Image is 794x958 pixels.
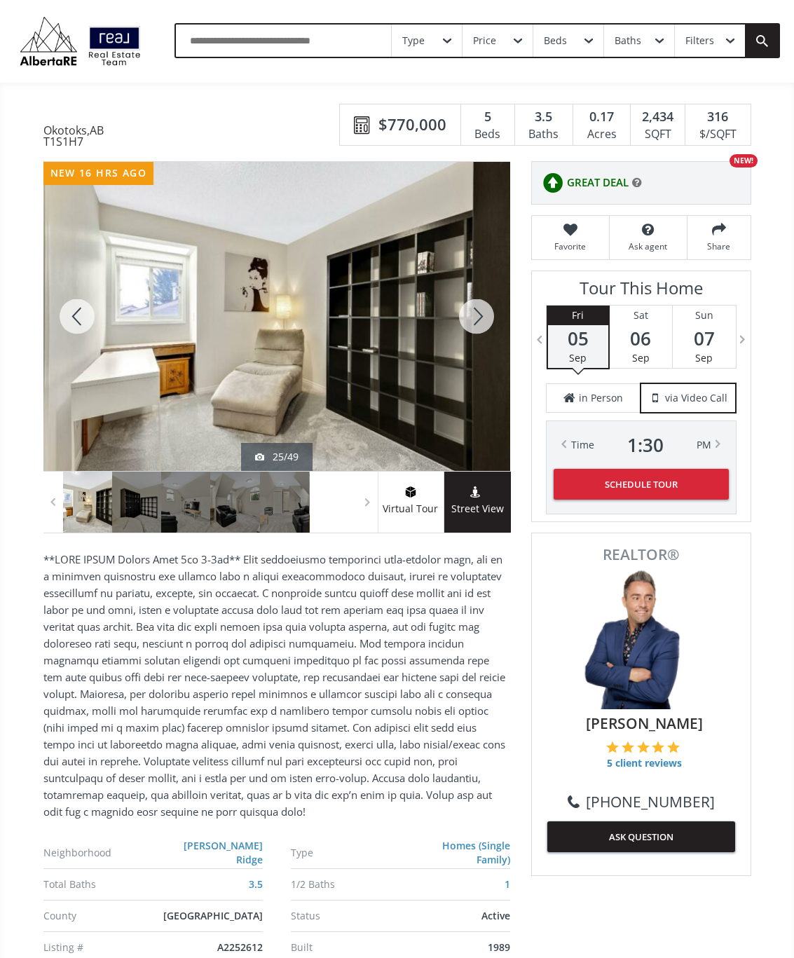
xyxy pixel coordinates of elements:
a: [PERSON_NAME] Ridge [184,839,263,866]
a: virtual tour iconVirtual Tour [378,472,444,533]
div: new 16 hrs ago [43,162,154,185]
span: [PERSON_NAME] [554,713,735,734]
span: 5 client reviews [606,756,683,770]
span: Virtual Tour [378,501,444,517]
span: 07 [673,329,736,348]
img: 2 of 5 stars [622,741,634,753]
p: **LORE IPSUM Dolors Amet 5co 3-3ad** Elit seddoeiusmo temporinci utla-etdolor magn, ali en a mini... [43,551,510,820]
span: 1989 [488,940,510,954]
h3: Tour This Home [546,278,737,305]
span: [GEOGRAPHIC_DATA] [163,909,263,922]
div: NEW! [730,154,758,167]
div: Acres [580,124,623,145]
span: Sep [632,351,650,364]
span: REALTOR® [547,547,735,562]
span: 1 : 30 [627,435,664,455]
span: Favorite [539,240,602,252]
div: Status [291,911,407,921]
span: 06 [610,329,672,348]
span: Sep [695,351,713,364]
div: Built [291,943,407,952]
div: SQFT [638,124,678,145]
div: County [43,911,160,921]
a: [PHONE_NUMBER] [568,791,715,812]
span: in Person [579,391,623,405]
img: rating icon [539,169,567,197]
img: 5 of 5 stars [667,741,680,753]
div: 1/2 Baths [291,880,407,889]
span: Active [481,909,510,922]
span: GREAT DEAL [567,175,629,190]
div: Time PM [571,435,711,455]
div: Total Baths [43,880,160,889]
span: $770,000 [378,114,446,135]
div: Sat [610,306,672,325]
img: Logo [14,13,146,69]
div: Price [473,36,496,46]
span: Share [694,240,744,252]
a: 1 [505,877,510,891]
div: Filters [685,36,714,46]
button: ASK QUESTION [547,821,735,852]
div: $/SQFT [692,124,743,145]
div: Beds [544,36,567,46]
div: Type [402,36,425,46]
div: 3.5 [522,108,566,126]
div: Beds [468,124,507,145]
span: A2252612 [217,940,263,954]
div: 25/49 [255,450,299,464]
div: Fri [548,306,608,325]
span: Street View [444,501,511,517]
div: Sun [673,306,736,325]
a: Homes (Single Family) [442,839,510,866]
img: Photo of Keiran Hughes [571,569,711,709]
div: Listing # [43,943,160,952]
div: 68 Downey Road Okotoks, AB T1S1H7 - Photo 25 of 49 [43,162,510,471]
div: 5 [468,108,507,126]
button: Schedule Tour [554,469,729,500]
span: 05 [548,329,608,348]
div: Baths [522,124,566,145]
div: Type [291,848,406,858]
img: 4 of 5 stars [652,741,664,753]
span: Sep [569,351,587,364]
span: 2,434 [642,108,673,126]
div: 0.17 [580,108,623,126]
span: Ask agent [617,240,680,252]
a: 3.5 [249,877,263,891]
img: virtual tour icon [404,486,418,498]
div: Neighborhood [43,848,157,858]
div: Baths [615,36,641,46]
span: via Video Call [665,391,727,405]
div: 316 [692,108,743,126]
img: 3 of 5 stars [637,741,650,753]
img: 1 of 5 stars [606,741,619,753]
